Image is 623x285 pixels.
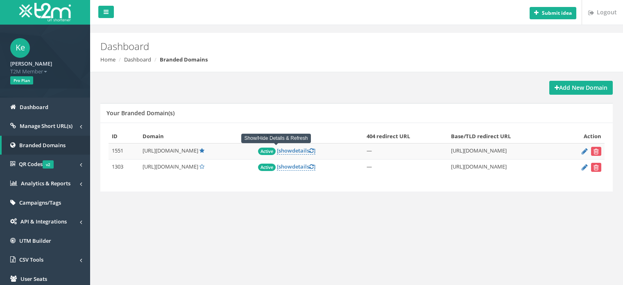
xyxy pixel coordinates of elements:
span: show [279,147,292,154]
span: v2 [43,160,54,169]
span: show [279,163,292,170]
th: Action [560,129,605,144]
span: Dashboard [20,103,48,111]
td: [URL][DOMAIN_NAME] [448,160,560,176]
span: Active [258,148,276,155]
span: UTM Builder [19,237,51,244]
span: Manage Short URL(s) [20,122,72,130]
span: Active [258,164,276,171]
a: Dashboard [124,56,151,63]
h2: Dashboard [100,41,526,52]
td: [URL][DOMAIN_NAME] [448,144,560,160]
td: — [363,144,448,160]
span: Analytics & Reports [21,180,70,187]
a: Default [199,147,204,154]
span: Ke [10,38,30,58]
th: Domain [139,129,255,144]
span: [URL][DOMAIN_NAME] [143,147,198,154]
span: User Seats [20,275,47,283]
span: QR Codes [19,160,54,168]
a: Set Default [199,163,204,170]
a: [PERSON_NAME] T2M Member [10,58,80,75]
td: — [363,160,448,176]
td: 1551 [109,144,139,160]
h5: Your Branded Domain(s) [106,110,174,116]
a: [showdetails] [277,163,315,171]
span: Branded Domains [19,141,66,149]
span: CSV Tools [19,256,43,263]
a: Add New Domain [549,81,613,95]
a: Home [100,56,116,63]
strong: Branded Domains [160,56,208,63]
span: T2M Member [10,68,80,75]
strong: Add New Domain [555,84,607,91]
td: 1303 [109,160,139,176]
button: Submit idea [530,7,576,19]
th: Base/TLD redirect URL [448,129,560,144]
strong: [PERSON_NAME] [10,60,52,67]
b: Submit idea [542,9,572,16]
img: T2M [19,3,71,21]
div: Show/Hide Details & Refresh [241,134,311,143]
a: [showdetails] [277,147,315,155]
th: Status [255,129,363,144]
span: Pro Plan [10,76,33,84]
span: Campaigns/Tags [19,199,61,206]
th: 404 redirect URL [363,129,448,144]
span: [URL][DOMAIN_NAME] [143,163,198,170]
th: ID [109,129,139,144]
span: API & Integrations [20,218,67,225]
